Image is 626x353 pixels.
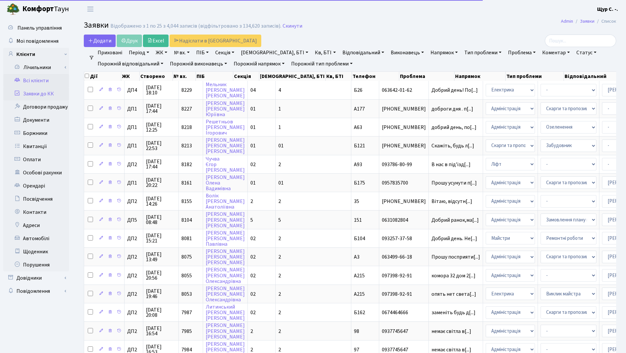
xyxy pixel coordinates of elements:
span: 097398-92-91 [382,291,426,297]
a: Адреси [3,219,69,232]
span: 063642-01-62 [382,88,426,93]
span: ДП2 [127,236,140,241]
span: [DATE] 14:26 [146,196,176,207]
a: Приховані [95,47,125,58]
span: А3 [354,253,359,261]
span: А93 [354,161,362,168]
span: 0631082804 [382,217,426,223]
span: ДП2 [127,291,140,297]
span: Б26 [354,87,362,94]
a: Волік[PERSON_NAME]Анатоліївна [206,192,245,211]
span: 0937745647 [382,347,426,352]
span: комора 32 дом 2[...] [431,272,475,279]
th: Секція [233,72,259,81]
span: 02 [250,272,256,279]
span: 2 [278,272,281,279]
span: 1 [278,105,281,113]
span: [PHONE_NUMBER] [382,106,426,112]
a: № вх. [171,47,192,58]
span: Б104 [354,235,365,242]
span: 0957835700 [382,180,426,186]
span: 7985 [181,328,192,335]
a: ЧучваЄгор[PERSON_NAME] [206,155,245,174]
span: А215 [354,290,365,298]
span: 98 [354,328,359,335]
span: 02 [250,235,256,242]
span: 8081 [181,235,192,242]
span: 2 [278,328,281,335]
li: Список [594,18,616,25]
span: 063499-66-18 [382,254,426,260]
span: [DATE] 17:44 [146,103,176,114]
a: Мої повідомлення [3,35,69,48]
span: [DATE] 20:56 [146,270,176,281]
th: Телефон [352,72,400,81]
span: [DATE] 13:49 [146,252,176,262]
a: Особові рахунки [3,166,69,179]
span: [DATE] 19:46 [146,289,176,299]
a: Оплати [3,153,69,166]
span: Добрий день. Не[...] [431,235,477,242]
a: Всі клієнти [3,74,69,87]
th: Дії [84,72,121,81]
span: 7987 [181,309,192,316]
a: [PERSON_NAME][PERSON_NAME][PERSON_NAME] [206,137,245,155]
a: Посвідчення [3,192,69,206]
span: Заявки [84,19,109,31]
span: ДП1 [127,106,140,112]
span: [DATE] 18:10 [146,85,176,95]
span: ДП1 [127,143,140,148]
a: Порушення [3,258,69,271]
span: 04 [250,87,256,94]
span: 01 [278,142,284,149]
span: ДП2 [127,329,140,334]
a: Тип проблеми [462,47,504,58]
a: Повідомлення [3,285,69,298]
span: 2 [250,328,253,335]
span: ДП2 [127,254,140,260]
span: ДП2 [127,310,140,315]
span: Таун [22,4,69,15]
span: доброги дня . п[...] [431,105,473,113]
a: Документи [3,113,69,127]
a: ЖК [153,47,170,58]
a: Період [126,47,152,58]
span: Прошу посприяти[...] [431,253,480,261]
span: ДП2 [127,199,140,204]
span: [DATE] 12:25 [146,122,176,133]
span: ДП2 [127,273,140,278]
span: [DATE] 16:54 [146,326,176,336]
a: ПІБ [194,47,211,58]
span: Мої повідомлення [16,38,58,45]
span: ДП1 [127,180,140,186]
span: ДП1 [127,125,140,130]
a: Заявки до КК [3,87,69,100]
span: [PHONE_NUMBER] [382,143,426,148]
input: Пошук... [545,35,616,47]
span: добрий день, по[...] [431,124,476,131]
span: 2 [250,198,253,205]
span: 01 [278,179,284,187]
span: [DATE] 17:44 [146,159,176,169]
a: Напрямок [428,47,460,58]
span: 2 [278,309,281,316]
span: [PHONE_NUMBER] [382,199,426,204]
a: Порожній виконавець [167,58,230,69]
span: 8155 [181,198,192,205]
button: Переключити навігацію [82,4,99,14]
span: заменіть будь д[...] [431,309,475,316]
span: 8182 [181,161,192,168]
span: Б175 [354,179,365,187]
span: 8227 [181,105,192,113]
span: А177 [354,105,365,113]
a: Порожній відповідальний [95,58,166,69]
span: 8213 [181,142,192,149]
span: [PHONE_NUMBER] [382,125,426,130]
span: 8104 [181,216,192,224]
span: 8218 [181,124,192,131]
span: 02 [250,309,256,316]
a: Admin [561,18,573,25]
span: Додати [88,37,111,44]
span: Б121 [354,142,365,149]
a: Автомобілі [3,232,69,245]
